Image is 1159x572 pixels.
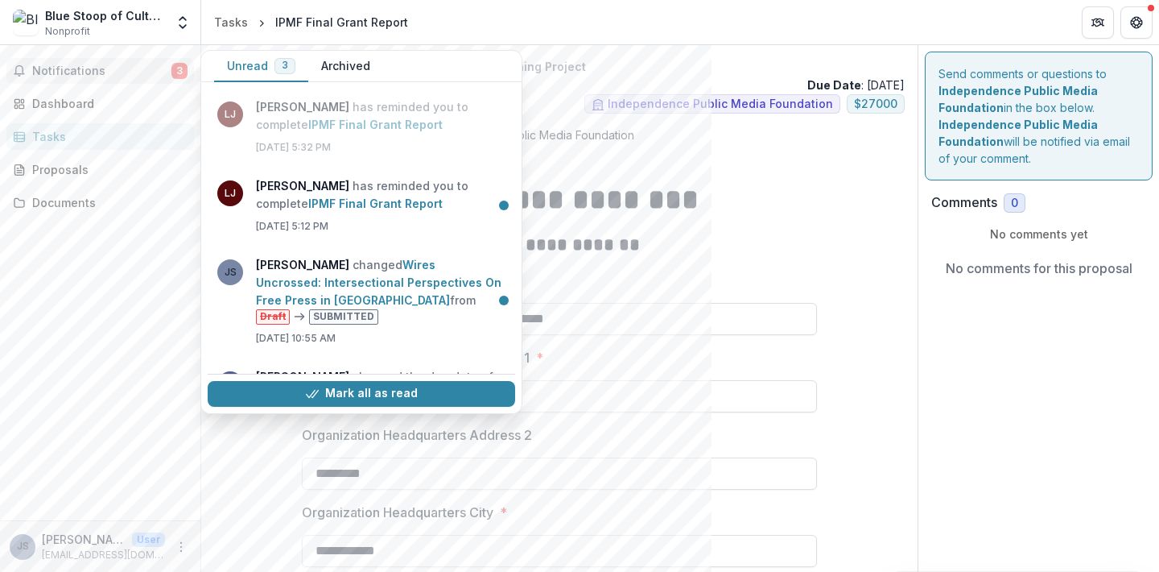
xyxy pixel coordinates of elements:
strong: Independence Public Media Foundation [938,84,1098,114]
p: has reminded you to complete [256,177,505,213]
button: Unread [214,51,308,82]
span: Nonprofit [45,24,90,39]
button: More [171,537,191,557]
a: Wires Uncrossed: Intersectional Perspectives On Free Press in [GEOGRAPHIC_DATA] [256,258,501,307]
div: Blue Stoop of CultureTrust [GEOGRAPHIC_DATA] [45,7,165,24]
nav: breadcrumb [208,10,415,34]
div: Documents [32,194,181,211]
a: Tasks [208,10,254,34]
p: : [DATE] [807,77,905,93]
a: Proposals [6,156,194,183]
h2: Comments [931,195,997,210]
a: IPMF Final Grant Report [308,118,443,131]
span: 3 [282,60,288,71]
a: Tasks [6,123,194,150]
p: changed from [256,256,505,325]
div: Tasks [214,14,248,31]
strong: Due Date [807,78,861,92]
a: Dashboard [6,90,194,117]
div: Tasks [32,128,181,145]
p: [PERSON_NAME] [42,531,126,548]
div: Julian Shendelman [17,541,29,552]
span: Independence Public Media Foundation [608,97,833,111]
button: Partners [1082,6,1114,39]
a: Documents [6,189,194,216]
strong: Independence Public Media Foundation [938,118,1098,148]
p: has reminded you to complete [256,98,505,134]
span: 0 [1011,197,1018,210]
p: [EMAIL_ADDRESS][DOMAIN_NAME] [42,548,165,562]
span: Notifications [32,64,171,78]
p: Organization Headquarters City [302,503,493,522]
div: Send comments or questions to in the box below. will be notified via email of your comment. [925,52,1153,180]
button: Notifications3 [6,58,194,84]
a: IPMF Final Grant Report [308,197,443,210]
div: IPMF Final Grant Report [275,14,408,31]
p: changed the due date of to [DATE] [256,368,505,439]
span: $ 27000 [854,97,897,111]
p: Writing in Place: A Community Storytelling and Publishing Project [214,58,905,75]
div: Proposals [32,161,181,178]
div: Dashboard [32,95,181,112]
button: Mark all as read [208,381,515,407]
button: Open entity switcher [171,6,194,39]
p: User [132,533,165,547]
p: No comments yet [931,226,1146,242]
p: : [PERSON_NAME] from Independence Public Media Foundation [227,126,892,143]
p: No comments for this proposal [946,259,1132,278]
p: Organization Headquarters Address 2 [302,425,532,445]
button: Archived [308,51,383,82]
img: Blue Stoop of CultureTrust Greater Philadelphia [13,10,39,35]
button: Get Help [1120,6,1153,39]
span: 3 [171,63,188,79]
